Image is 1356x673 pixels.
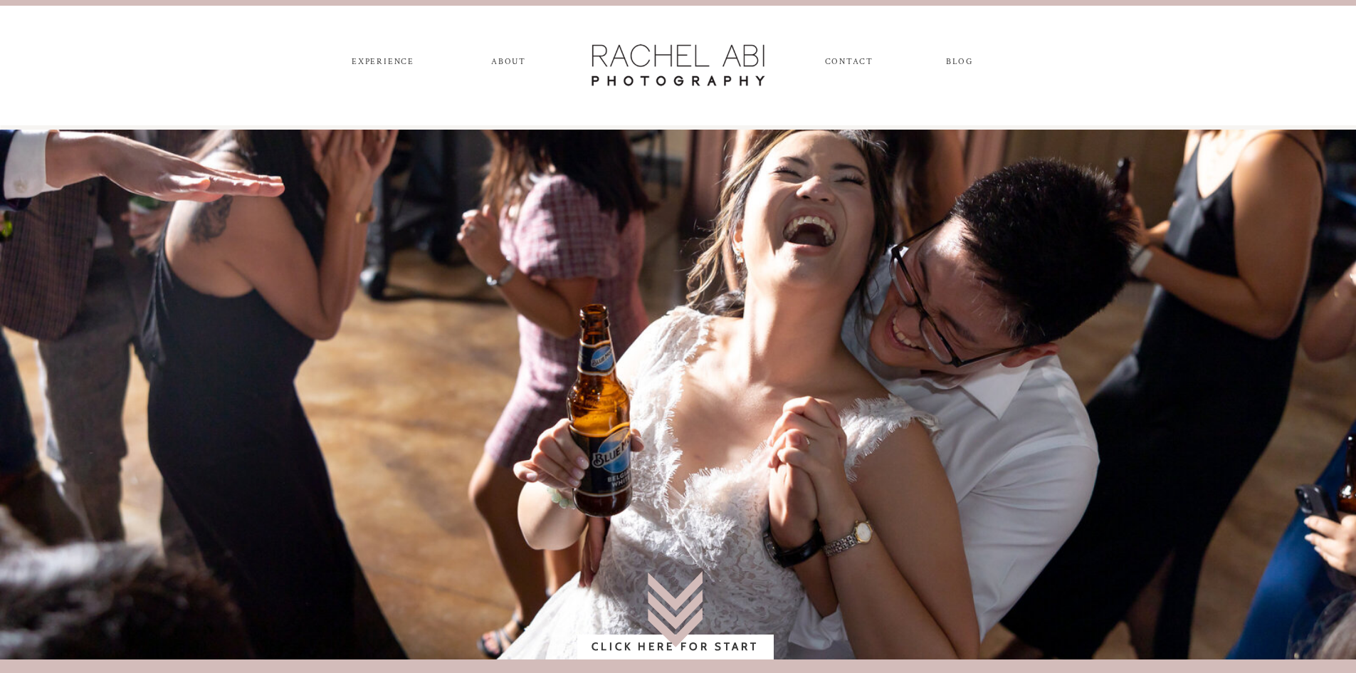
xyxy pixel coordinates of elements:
a: CONTACT [825,57,873,73]
a: blog [934,57,986,73]
a: experience [346,57,421,73]
a: Click Here for Start [577,637,774,669]
a: ABOUT [489,57,529,73]
b: Click Here for Start [592,640,759,653]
